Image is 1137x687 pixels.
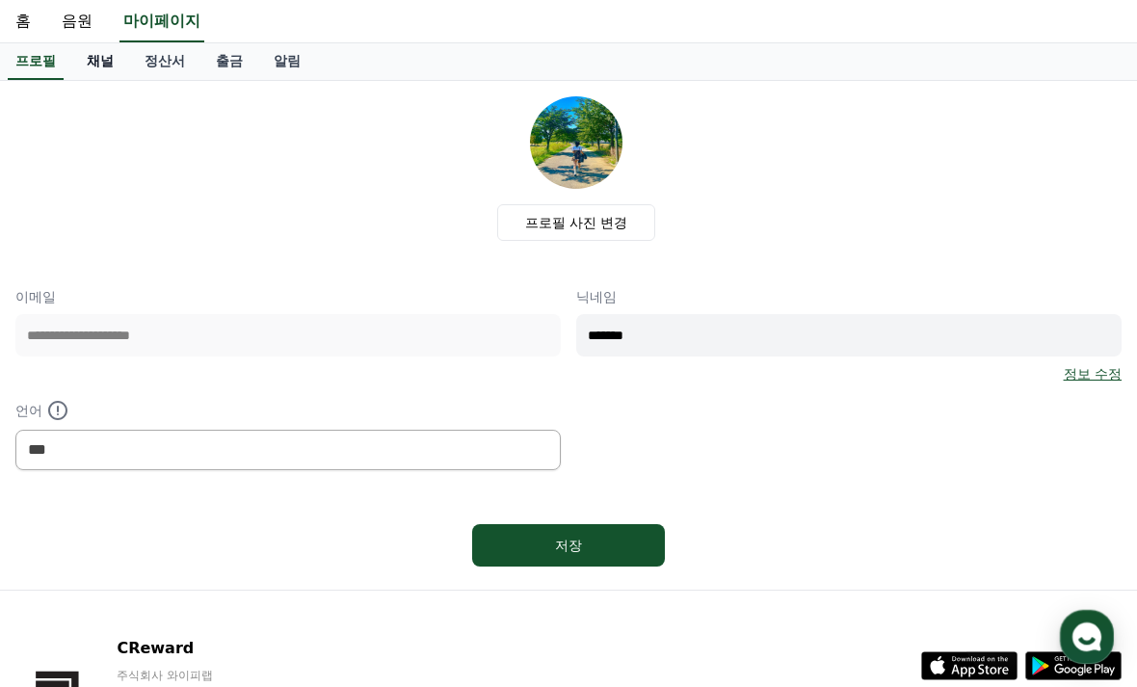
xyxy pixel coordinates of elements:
span: 설정 [298,556,321,571]
a: 음원 [46,2,108,42]
a: 채널 [71,43,129,80]
span: 대화 [176,557,199,572]
a: 마이페이지 [119,2,204,42]
a: 정산서 [129,43,200,80]
p: CReward [117,637,352,660]
a: 프로필 [8,43,64,80]
a: 설정 [249,527,370,575]
a: 정보 수정 [1064,364,1122,383]
a: 대화 [127,527,249,575]
p: 주식회사 와이피랩 [117,668,352,683]
span: 홈 [61,556,72,571]
label: 프로필 사진 변경 [497,204,656,241]
a: 알림 [258,43,316,80]
p: 언어 [15,399,561,422]
button: 저장 [472,524,665,567]
a: 홈 [6,527,127,575]
p: 닉네임 [576,287,1122,306]
a: 출금 [200,43,258,80]
div: 저장 [511,536,626,555]
p: 이메일 [15,287,561,306]
img: profile_image [530,96,622,189]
